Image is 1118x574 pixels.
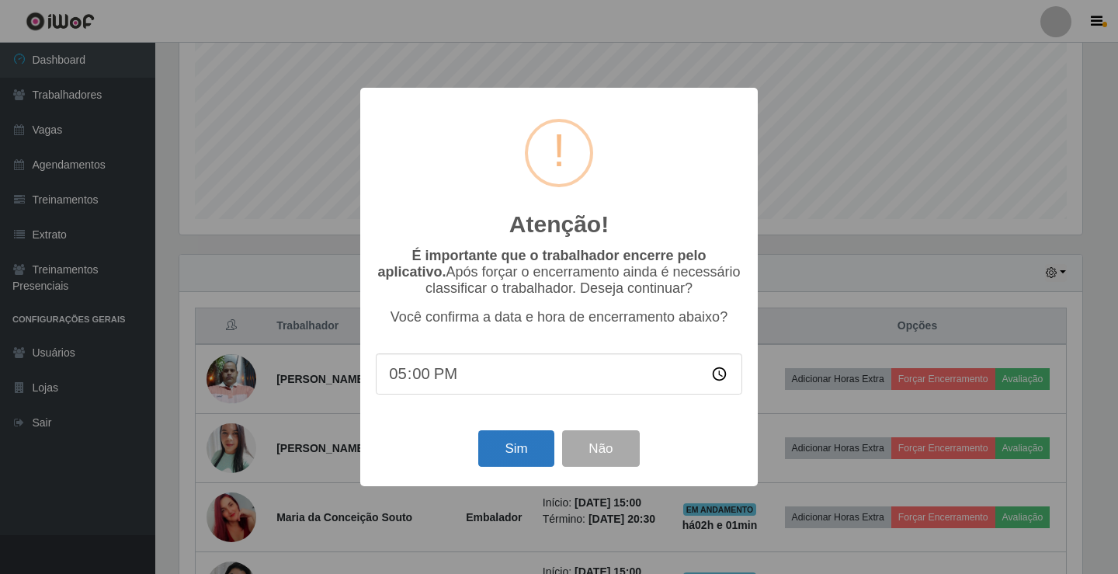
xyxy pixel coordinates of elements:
p: Após forçar o encerramento ainda é necessário classificar o trabalhador. Deseja continuar? [376,248,742,297]
p: Você confirma a data e hora de encerramento abaixo? [376,309,742,325]
button: Sim [478,430,554,467]
b: É importante que o trabalhador encerre pelo aplicativo. [377,248,706,280]
h2: Atenção! [509,210,609,238]
button: Não [562,430,639,467]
